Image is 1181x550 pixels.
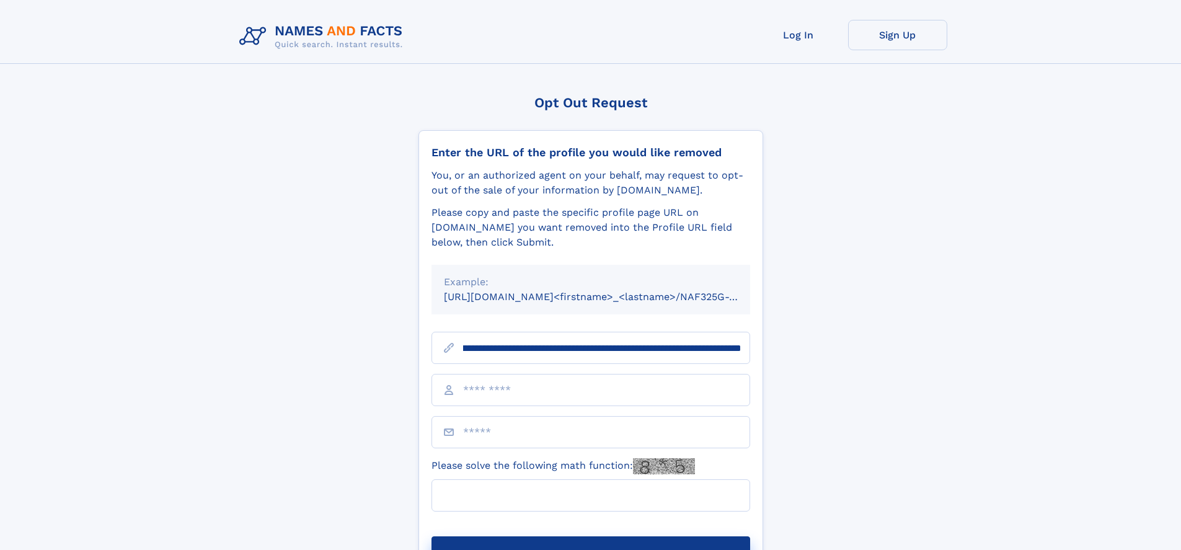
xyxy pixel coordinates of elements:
[234,20,413,53] img: Logo Names and Facts
[431,146,750,159] div: Enter the URL of the profile you would like removed
[418,95,763,110] div: Opt Out Request
[431,458,695,474] label: Please solve the following math function:
[848,20,947,50] a: Sign Up
[431,168,750,198] div: You, or an authorized agent on your behalf, may request to opt-out of the sale of your informatio...
[444,275,738,290] div: Example:
[431,205,750,250] div: Please copy and paste the specific profile page URL on [DOMAIN_NAME] you want removed into the Pr...
[749,20,848,50] a: Log In
[444,291,774,303] small: [URL][DOMAIN_NAME]<firstname>_<lastname>/NAF325G-xxxxxxxx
